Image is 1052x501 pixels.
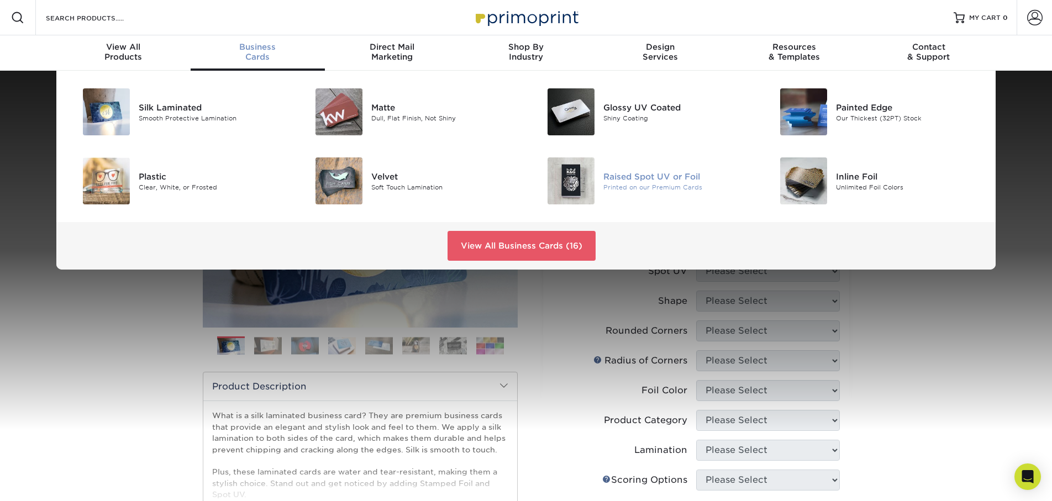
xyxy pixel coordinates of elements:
div: & Support [861,42,996,62]
a: Velvet Business Cards Velvet Soft Touch Lamination [302,153,518,209]
div: & Templates [727,42,861,62]
a: Matte Business Cards Matte Dull, Flat Finish, Not Shiny [302,84,518,140]
span: Direct Mail [325,42,459,52]
span: Contact [861,42,996,52]
a: DesignServices [593,35,727,71]
div: Printed on our Premium Cards [603,182,750,192]
img: Raised Spot UV or Foil Business Cards [548,157,595,204]
div: Dull, Flat Finish, Not Shiny [371,113,518,123]
img: Plastic Business Cards [83,157,130,204]
div: Lamination [634,444,687,457]
span: MY CART [969,13,1001,23]
span: View All [56,42,191,52]
img: Velvet Business Cards [315,157,362,204]
span: Design [593,42,727,52]
div: Clear, White, or Frosted [139,182,285,192]
div: Products [56,42,191,62]
a: Inline Foil Business Cards Inline Foil Unlimited Foil Colors [767,153,983,209]
a: Plastic Business Cards Plastic Clear, White, or Frosted [70,153,286,209]
a: Shop ByIndustry [459,35,593,71]
div: Inline Foil [836,170,982,182]
div: Matte [371,101,518,113]
a: Resources& Templates [727,35,861,71]
img: Inline Foil Business Cards [780,157,827,204]
a: Contact& Support [861,35,996,71]
img: Primoprint [471,6,581,29]
div: Glossy UV Coated [603,101,750,113]
a: Painted Edge Business Cards Painted Edge Our Thickest (32PT) Stock [767,84,983,140]
span: Resources [727,42,861,52]
a: Direct MailMarketing [325,35,459,71]
div: Raised Spot UV or Foil [603,170,750,182]
a: BusinessCards [191,35,325,71]
a: Glossy UV Coated Business Cards Glossy UV Coated Shiny Coating [534,84,750,140]
div: Open Intercom Messenger [1014,463,1041,490]
div: Our Thickest (32PT) Stock [836,113,982,123]
a: View AllProducts [56,35,191,71]
div: Cards [191,42,325,62]
div: Silk Laminated [139,101,285,113]
span: Business [191,42,325,52]
div: Soft Touch Lamination [371,182,518,192]
div: Industry [459,42,593,62]
img: Glossy UV Coated Business Cards [548,88,595,135]
div: Smooth Protective Lamination [139,113,285,123]
span: Shop By [459,42,593,52]
div: Velvet [371,170,518,182]
div: Painted Edge [836,101,982,113]
div: Unlimited Foil Colors [836,182,982,192]
div: Scoring Options [602,473,687,487]
div: Plastic [139,170,285,182]
a: View All Business Cards (16) [448,231,596,261]
span: 0 [1003,14,1008,22]
div: Services [593,42,727,62]
input: SEARCH PRODUCTS..... [45,11,152,24]
img: Matte Business Cards [315,88,362,135]
img: Silk Laminated Business Cards [83,88,130,135]
a: Silk Laminated Business Cards Silk Laminated Smooth Protective Lamination [70,84,286,140]
a: Raised Spot UV or Foil Business Cards Raised Spot UV or Foil Printed on our Premium Cards [534,153,750,209]
img: Painted Edge Business Cards [780,88,827,135]
div: Shiny Coating [603,113,750,123]
div: Marketing [325,42,459,62]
